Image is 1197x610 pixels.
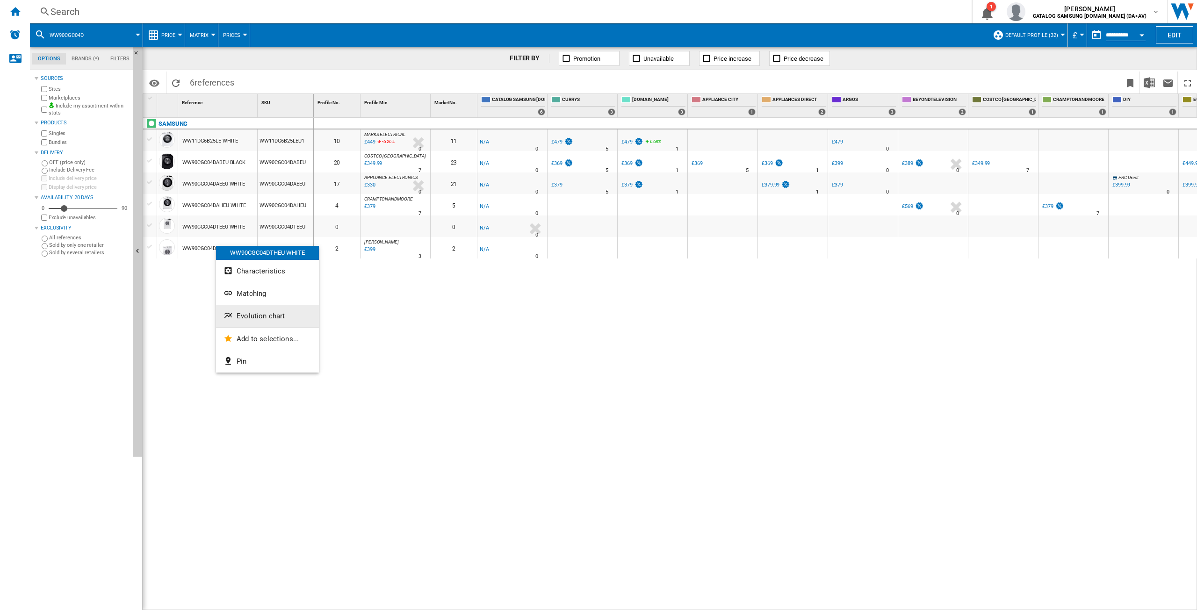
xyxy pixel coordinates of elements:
[237,289,266,298] span: Matching
[237,312,285,320] span: Evolution chart
[216,282,319,305] button: Matching
[237,357,246,366] span: Pin
[237,335,299,343] span: Add to selections...
[237,267,285,275] span: Characteristics
[216,350,319,373] button: Pin...
[216,260,319,282] button: Characteristics
[216,305,319,327] button: Evolution chart
[216,328,319,350] button: Add to selections...
[216,246,319,260] div: WW90CGC04DTHEU WHITE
